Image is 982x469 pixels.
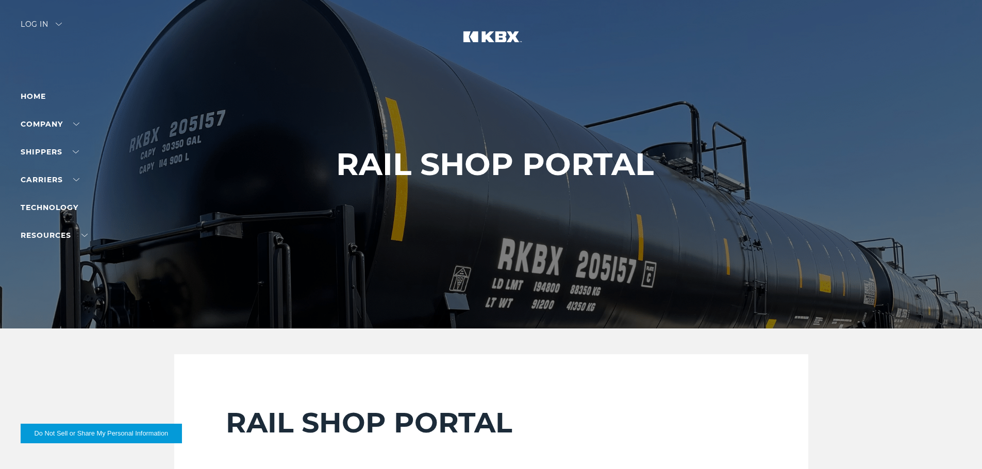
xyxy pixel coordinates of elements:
a: Technology [21,203,78,212]
h2: RAIL SHOP PORTAL [226,406,757,440]
h1: RAIL SHOP PORTAL [336,147,654,182]
a: Home [21,92,46,101]
a: SHIPPERS [21,147,79,157]
a: Carriers [21,175,79,184]
a: Company [21,119,79,129]
img: kbx logo [453,21,530,66]
div: Log in [21,21,62,36]
img: arrow [56,23,62,26]
a: RESOURCES [21,231,88,240]
button: Do Not Sell or Share My Personal Information [21,424,182,443]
